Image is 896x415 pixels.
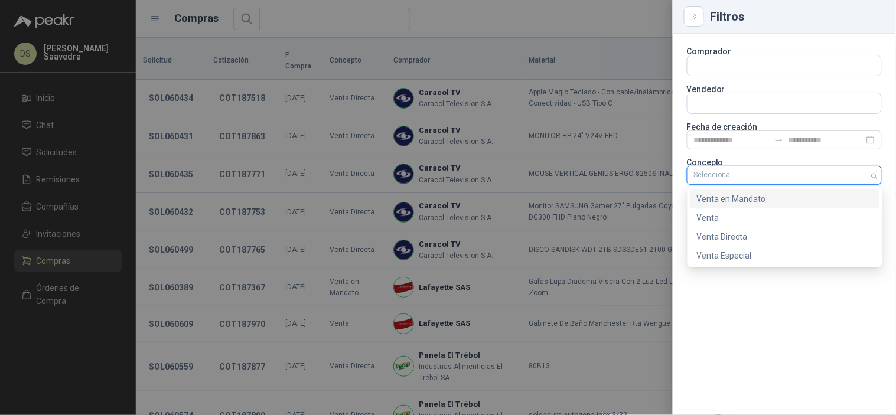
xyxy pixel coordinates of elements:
[690,246,880,265] div: Venta Especial
[711,11,882,22] div: Filtros
[687,9,701,24] button: Close
[697,211,873,224] div: Venta
[687,86,882,93] p: Vendedor
[697,230,873,243] div: Venta Directa
[690,208,880,227] div: Venta
[690,227,880,246] div: Venta Directa
[687,123,882,130] p: Fecha de creación
[690,189,880,208] div: Venta en Mandato
[774,135,784,145] span: to
[697,249,873,262] div: Venta Especial
[687,48,882,55] p: Comprador
[687,159,882,166] p: Concepto
[774,135,784,145] span: swap-right
[697,192,873,205] div: Venta en Mandato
